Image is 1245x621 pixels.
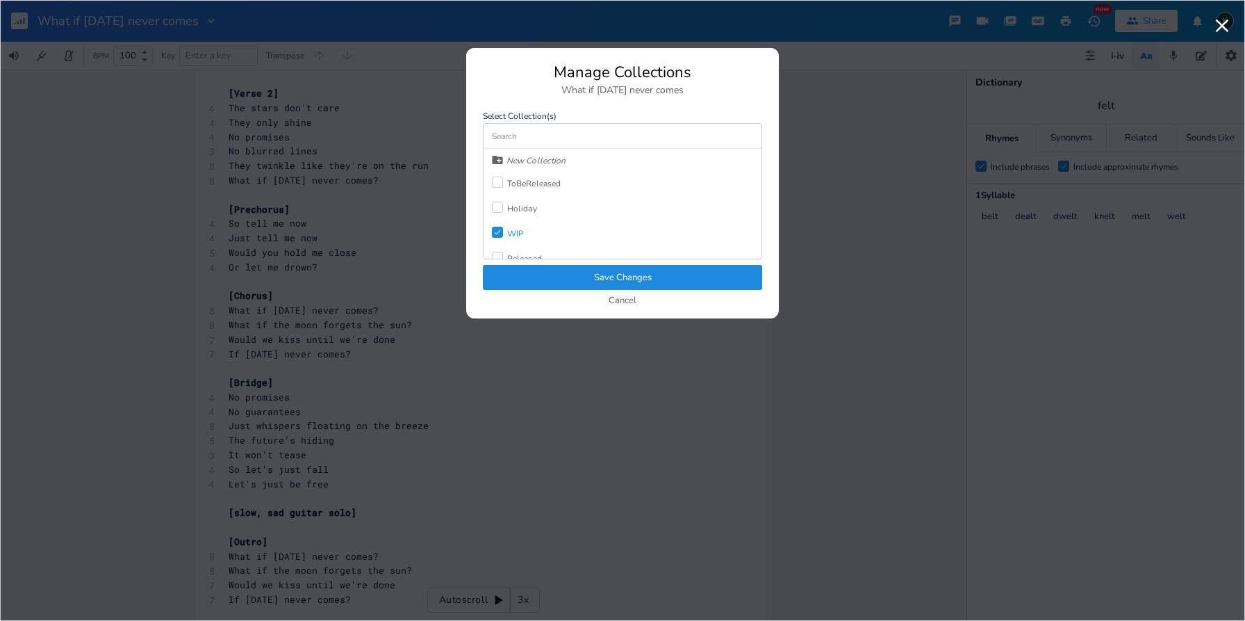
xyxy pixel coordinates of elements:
label: Select Collection(s) [483,112,762,120]
div: Released [507,255,542,263]
button: Save Changes [483,265,762,290]
div: Manage Collections [483,65,762,80]
button: Cancel [609,296,636,307]
div: What if [DATE] never comes [483,86,762,95]
div: ToBeReleased [507,179,561,188]
div: Holiday [507,204,537,213]
input: Search [484,124,761,149]
div: WIP [507,229,524,238]
div: New Collection [506,156,566,165]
